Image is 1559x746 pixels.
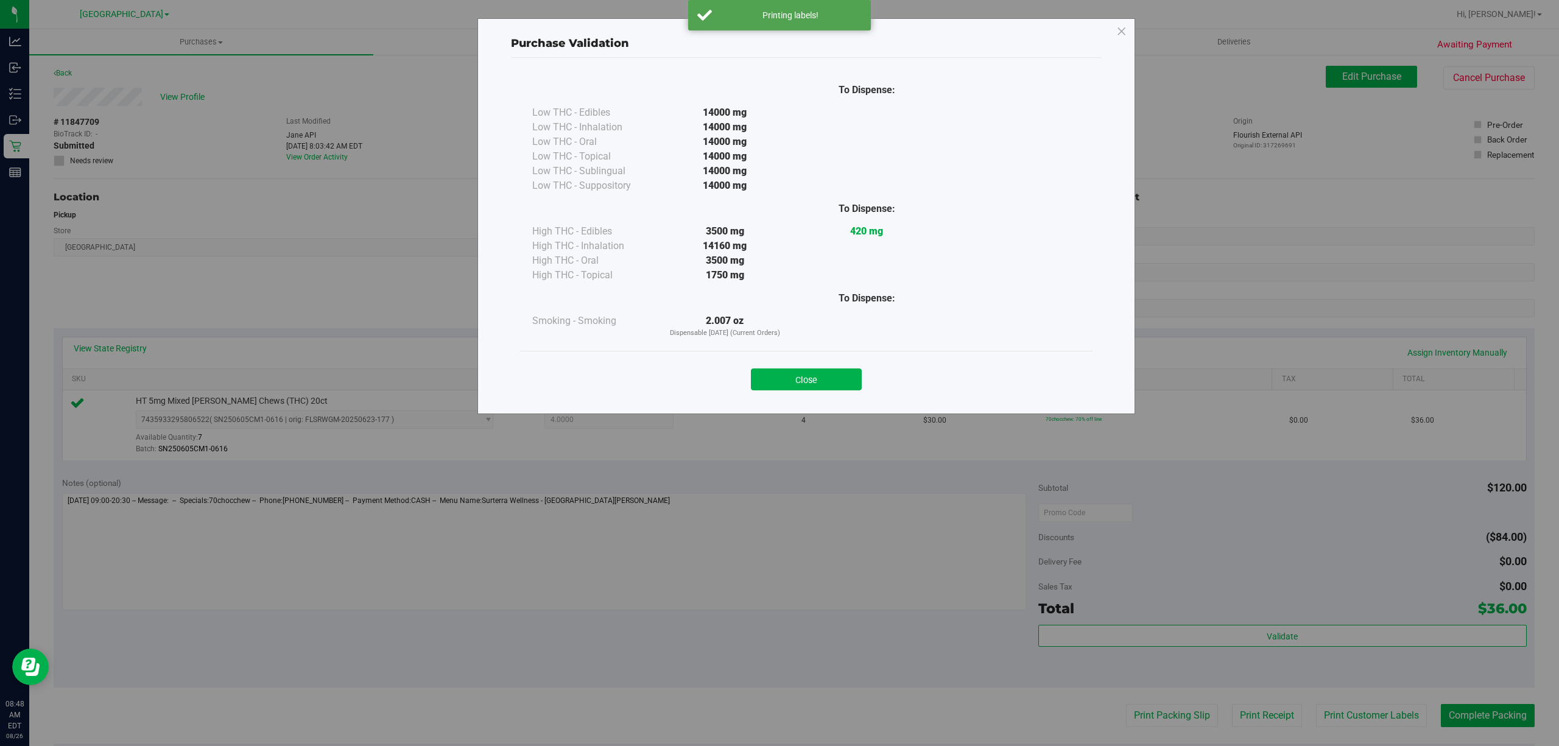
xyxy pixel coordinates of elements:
[532,164,654,178] div: Low THC - Sublingual
[532,314,654,328] div: Smoking - Smoking
[654,268,796,283] div: 1750 mg
[532,253,654,268] div: High THC - Oral
[654,239,796,253] div: 14160 mg
[532,224,654,239] div: High THC - Edibles
[796,202,938,216] div: To Dispense:
[532,149,654,164] div: Low THC - Topical
[654,120,796,135] div: 14000 mg
[532,239,654,253] div: High THC - Inhalation
[654,135,796,149] div: 14000 mg
[654,149,796,164] div: 14000 mg
[751,368,862,390] button: Close
[654,224,796,239] div: 3500 mg
[654,164,796,178] div: 14000 mg
[532,178,654,193] div: Low THC - Suppository
[850,225,883,237] strong: 420 mg
[719,9,862,21] div: Printing labels!
[511,37,629,50] span: Purchase Validation
[532,105,654,120] div: Low THC - Edibles
[654,178,796,193] div: 14000 mg
[532,120,654,135] div: Low THC - Inhalation
[796,291,938,306] div: To Dispense:
[654,314,796,339] div: 2.007 oz
[654,253,796,268] div: 3500 mg
[532,135,654,149] div: Low THC - Oral
[654,328,796,339] p: Dispensable [DATE] (Current Orders)
[12,649,49,685] iframe: Resource center
[532,268,654,283] div: High THC - Topical
[796,83,938,97] div: To Dispense:
[654,105,796,120] div: 14000 mg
